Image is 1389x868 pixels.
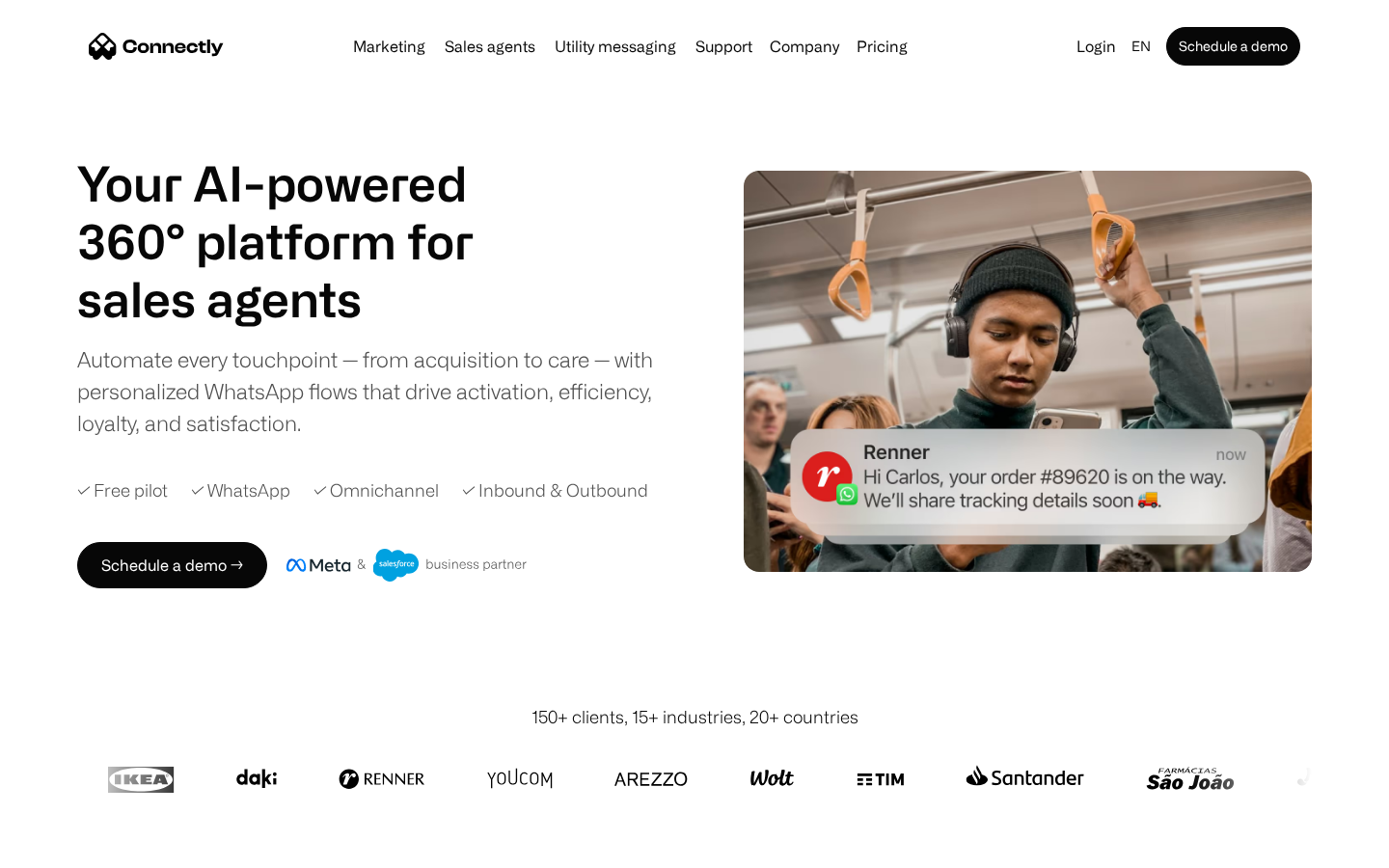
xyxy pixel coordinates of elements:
[770,33,839,60] div: Company
[19,832,116,861] aside: Language selected: English
[437,39,543,54] a: Sales agents
[286,549,528,582] img: Meta and Salesforce business partner badge.
[313,477,439,503] div: ✓ Omnichannel
[547,39,684,54] a: Utility messaging
[77,477,168,503] div: ✓ Free pilot
[77,154,521,270] h1: Your AI-powered 360° platform for
[77,343,685,439] div: Automate every touchpoint — from acquisition to care — with personalized WhatsApp flows that driv...
[849,39,915,54] a: Pricing
[1131,33,1151,60] div: en
[191,477,290,503] div: ✓ WhatsApp
[39,834,116,861] ul: Language list
[531,704,858,730] div: 150+ clients, 15+ industries, 20+ countries
[345,39,433,54] a: Marketing
[688,39,760,54] a: Support
[77,542,267,588] a: Schedule a demo →
[1166,27,1300,66] a: Schedule a demo
[77,270,521,328] h1: sales agents
[462,477,648,503] div: ✓ Inbound & Outbound
[1069,33,1124,60] a: Login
